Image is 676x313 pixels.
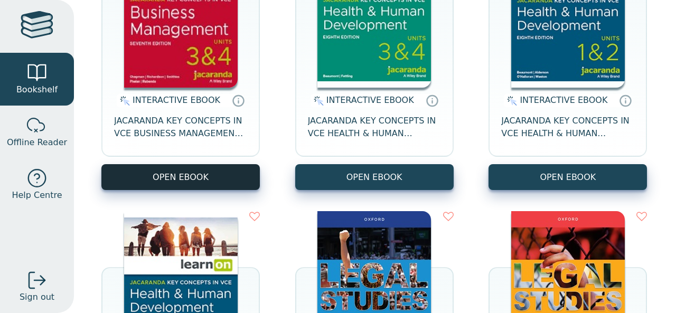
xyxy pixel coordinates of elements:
[295,164,454,190] button: OPEN EBOOK
[232,94,245,107] a: Interactive eBooks are accessed online via the publisher’s portal. They contain interactive resou...
[308,115,441,140] span: JACARANDA KEY CONCEPTS IN VCE HEALTH & HUMAN DEVELOPMENT UNITS 3&4 LEARNON EBOOK 8E
[20,291,54,303] span: Sign out
[504,94,517,107] img: interactive.svg
[426,94,438,107] a: Interactive eBooks are accessed online via the publisher’s portal. They contain interactive resou...
[326,95,414,105] span: INTERACTIVE EBOOK
[133,95,220,105] span: INTERACTIVE EBOOK
[501,115,634,140] span: JACARANDA KEY CONCEPTS IN VCE HEALTH & HUMAN DEVELOPMENT UNITS 1&2 LEARNON EBOOK 8E
[16,83,58,96] span: Bookshelf
[117,94,130,107] img: interactive.svg
[101,164,260,190] button: OPEN EBOOK
[311,94,324,107] img: interactive.svg
[619,94,632,107] a: Interactive eBooks are accessed online via the publisher’s portal. They contain interactive resou...
[489,164,647,190] button: OPEN EBOOK
[114,115,247,140] span: JACARANDA KEY CONCEPTS IN VCE BUSINESS MANAGEMENT UNITS 3&4 7E LEARNON
[12,189,62,202] span: Help Centre
[7,136,67,149] span: Offline Reader
[520,95,607,105] span: INTERACTIVE EBOOK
